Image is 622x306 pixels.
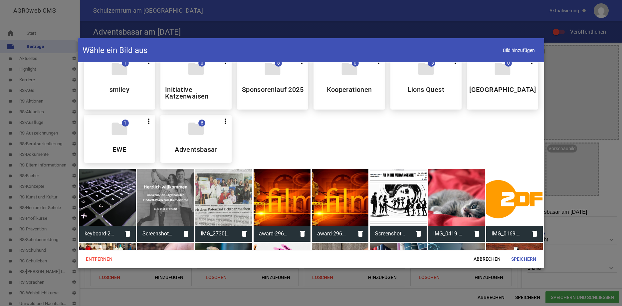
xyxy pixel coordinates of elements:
[340,60,359,78] i: folder
[81,253,118,265] span: Entfernen
[145,117,153,125] i: more_vert
[428,225,469,242] span: IMG_0419.jpeg
[468,253,506,265] span: Abbrechen
[242,86,304,93] h5: Sponsorenlauf 2025
[505,60,512,67] span: 0
[275,60,282,67] span: 8
[408,86,444,93] h5: Lions Quest
[236,226,252,242] i: delete
[175,146,217,153] h5: Adventsbasar
[195,225,236,242] span: IMG_2730[1].JPG
[370,225,411,242] span: Screenshot 2025-06-14 at 11-33-16 AB IN DIE VERGANGENHEIT - Theatervorstellung Ab in die Vergange...
[295,226,311,242] i: delete
[352,60,359,67] span: 0
[506,253,541,265] span: Speichern
[84,115,155,163] div: EWE
[122,60,129,67] span: 1
[122,120,129,127] span: 1
[120,226,136,242] i: delete
[352,226,368,242] i: delete
[327,86,372,93] h5: Kooperationen
[498,43,539,57] span: Bild hinzufügen
[160,55,232,110] div: Initiative Katzenwaisen
[390,55,462,110] div: Lions Quest
[263,60,282,78] i: folder
[187,120,205,138] i: folder
[493,60,512,78] i: folder
[110,60,129,78] i: folder
[137,225,178,242] span: Screenshot 2025-08-15 at 08-45-58 LOMESTAR Schulkleidung Findorff-Realschule Bremervörde – Schulk...
[411,226,427,242] i: delete
[198,120,205,127] span: 6
[237,55,308,110] div: Sponsorenlauf 2025
[527,226,543,242] i: delete
[112,146,126,153] h5: EWE
[254,225,295,242] span: award-2969422.jpg
[79,225,120,242] span: keyboard-2098301.jpg
[467,55,538,110] div: Pausenhof
[84,55,155,110] div: smiley
[142,115,155,127] button: more_vert
[469,226,485,242] i: delete
[109,86,129,93] h5: smiley
[313,55,385,110] div: Kooperationen
[110,120,129,138] i: folder
[187,60,205,78] i: folder
[221,117,229,125] i: more_vert
[160,115,232,163] div: Adventsbasar
[312,225,353,242] span: award-2969422.jpg
[198,60,205,67] span: 0
[83,45,147,56] h4: Wähle ein Bild aus
[486,225,527,242] span: IMG_0169.png
[428,60,435,67] span: 13
[469,86,536,93] h5: [GEOGRAPHIC_DATA]
[165,86,227,100] h5: Initiative Katzenwaisen
[178,226,194,242] i: delete
[219,115,232,127] button: more_vert
[417,60,435,78] i: folder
